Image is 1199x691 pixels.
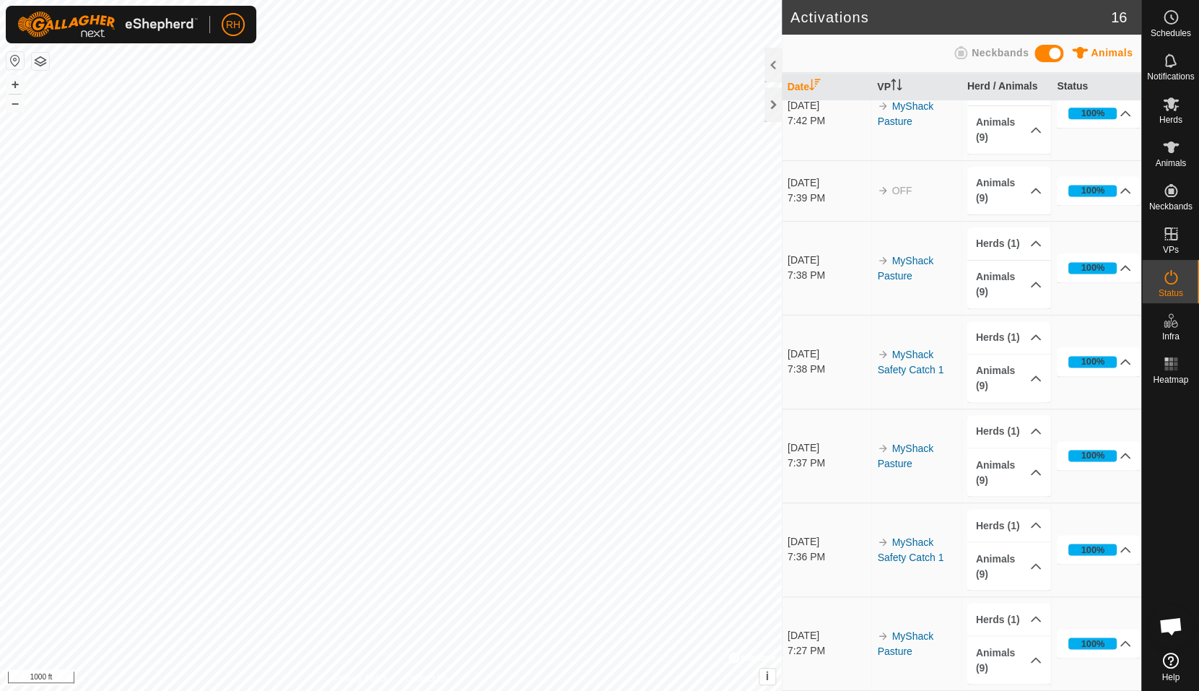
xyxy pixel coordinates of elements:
[1153,375,1188,384] span: Heatmap
[788,253,871,268] div: [DATE]
[788,113,871,129] div: 7:42 PM
[877,100,933,127] a: MyShack Pasture
[6,76,24,93] button: +
[1081,106,1105,120] div: 100%
[1081,542,1105,556] div: 100%
[967,321,1050,354] p-accordion-header: Herds (1)
[1150,29,1190,38] span: Schedules
[967,542,1050,590] p-accordion-header: Animals (9)
[877,536,889,548] img: arrow
[1111,6,1127,28] span: 16
[788,98,871,113] div: [DATE]
[877,536,943,563] a: MyShack Safety Catch 1
[1068,262,1117,274] div: 100%
[1147,72,1194,81] span: Notifications
[1057,99,1140,128] p-accordion-header: 100%
[1057,253,1140,282] p-accordion-header: 100%
[1162,245,1178,254] span: VPs
[790,9,1111,26] h2: Activations
[877,255,889,266] img: arrow
[1057,176,1140,205] p-accordion-header: 100%
[877,630,933,657] a: MyShack Pasture
[1081,261,1105,274] div: 100%
[1068,544,1117,555] div: 100%
[967,448,1050,496] p-accordion-header: Animals (9)
[788,643,871,659] div: 7:27 PM
[1068,450,1117,461] div: 100%
[877,100,889,112] img: arrow
[1068,108,1117,119] div: 100%
[1081,183,1105,197] div: 100%
[788,628,871,643] div: [DATE]
[1081,448,1105,462] div: 100%
[1057,535,1140,564] p-accordion-header: 100%
[1057,629,1140,658] p-accordion-header: 100%
[809,81,821,92] p-sorticon: Activate to sort
[972,47,1029,58] span: Neckbands
[6,52,24,69] button: Reset Map
[333,672,388,685] a: Privacy Policy
[967,227,1050,260] p-accordion-header: Herds (1)
[1081,636,1105,650] div: 100%
[1148,202,1192,211] span: Neckbands
[1068,638,1117,649] div: 100%
[967,603,1050,635] p-accordion-header: Herds (1)
[788,440,871,456] div: [DATE]
[32,53,49,70] button: Map Layers
[788,175,871,191] div: [DATE]
[1068,356,1117,368] div: 100%
[877,443,933,469] a: MyShack Pasture
[1057,347,1140,376] p-accordion-header: 100%
[891,185,912,196] span: OFF
[1161,673,1180,682] span: Help
[1081,355,1105,368] div: 100%
[1068,185,1117,196] div: 100%
[1057,441,1140,470] p-accordion-header: 100%
[967,355,1050,402] p-accordion-header: Animals (9)
[1161,332,1179,341] span: Infra
[871,73,962,101] th: VP
[891,81,902,92] p-sorticon: Activate to sort
[877,185,889,196] img: arrow
[1149,604,1193,648] div: Open chat
[1158,289,1182,297] span: Status
[877,255,933,282] a: MyShack Pasture
[962,73,1052,101] th: Herd / Animals
[788,456,871,471] div: 7:37 PM
[1051,73,1141,101] th: Status
[967,261,1050,308] p-accordion-header: Animals (9)
[405,672,448,685] a: Contact Us
[782,73,872,101] th: Date
[1091,47,1133,58] span: Animals
[967,636,1050,684] p-accordion-header: Animals (9)
[967,167,1050,214] p-accordion-header: Animals (9)
[967,509,1050,542] p-accordion-header: Herds (1)
[1155,159,1186,168] span: Animals
[877,349,889,360] img: arrow
[6,95,24,112] button: –
[788,268,871,283] div: 7:38 PM
[17,12,198,38] img: Gallagher Logo
[788,534,871,549] div: [DATE]
[967,106,1050,154] p-accordion-header: Animals (9)
[877,443,889,454] img: arrow
[788,362,871,377] div: 7:38 PM
[967,415,1050,448] p-accordion-header: Herds (1)
[759,669,775,685] button: i
[765,670,768,682] span: i
[877,349,943,375] a: MyShack Safety Catch 1
[788,549,871,565] div: 7:36 PM
[877,630,889,642] img: arrow
[226,17,240,32] span: RH
[788,347,871,362] div: [DATE]
[788,191,871,206] div: 7:39 PM
[1159,116,1182,124] span: Herds
[1142,647,1199,687] a: Help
